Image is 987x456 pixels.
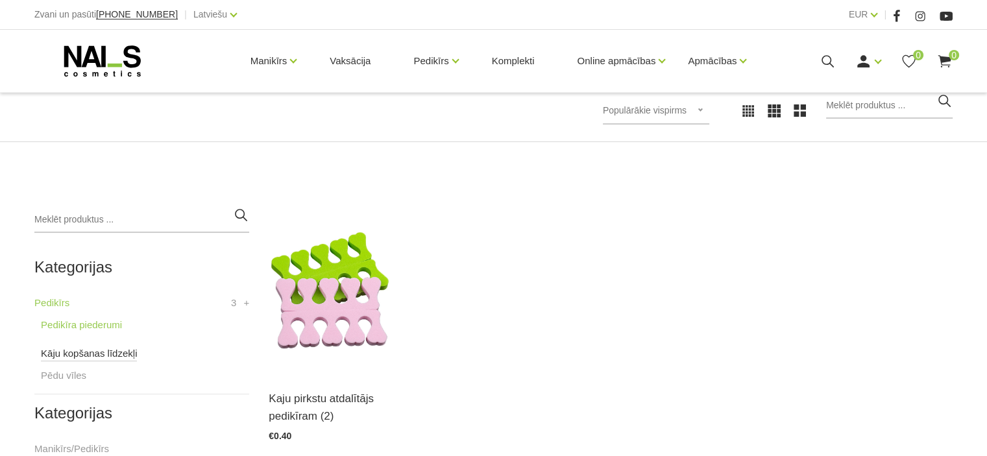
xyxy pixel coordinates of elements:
[34,6,178,23] div: Zvani un pasūti
[319,30,381,92] a: Vaksācija
[34,295,69,311] a: Pedikīrs
[849,6,868,22] a: EUR
[577,35,655,87] a: Online apmācības
[184,6,187,23] span: |
[41,368,86,383] a: Pēdu vīles
[949,50,959,60] span: 0
[96,10,178,19] a: [PHONE_NUMBER]
[34,207,249,233] input: Meklēt produktus ...
[41,317,122,333] a: Pedikīra piederumi
[34,259,249,276] h2: Kategorijas
[269,390,390,425] a: Kaju pirkstu atdalītājs pedikīram (2)
[269,207,390,374] img: Kaju pirkstu atdalītājs pedikīram.Komplektā viens pāris. Vienreizējai lietošanai...
[826,93,953,119] input: Meklēt produktus ...
[413,35,448,87] a: Pedikīrs
[936,53,953,69] a: 0
[34,405,249,422] h2: Kategorijas
[96,9,178,19] span: [PHONE_NUMBER]
[901,53,917,69] a: 0
[231,295,236,311] span: 3
[688,35,737,87] a: Apmācības
[603,105,687,115] span: Populārākie vispirms
[250,35,287,87] a: Manikīrs
[193,6,227,22] a: Latviešu
[269,431,291,441] span: €0.40
[41,346,137,361] a: Kāju kopšanas līdzekļi
[481,30,545,92] a: Komplekti
[244,295,250,311] a: +
[884,6,886,23] span: |
[913,50,923,60] span: 0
